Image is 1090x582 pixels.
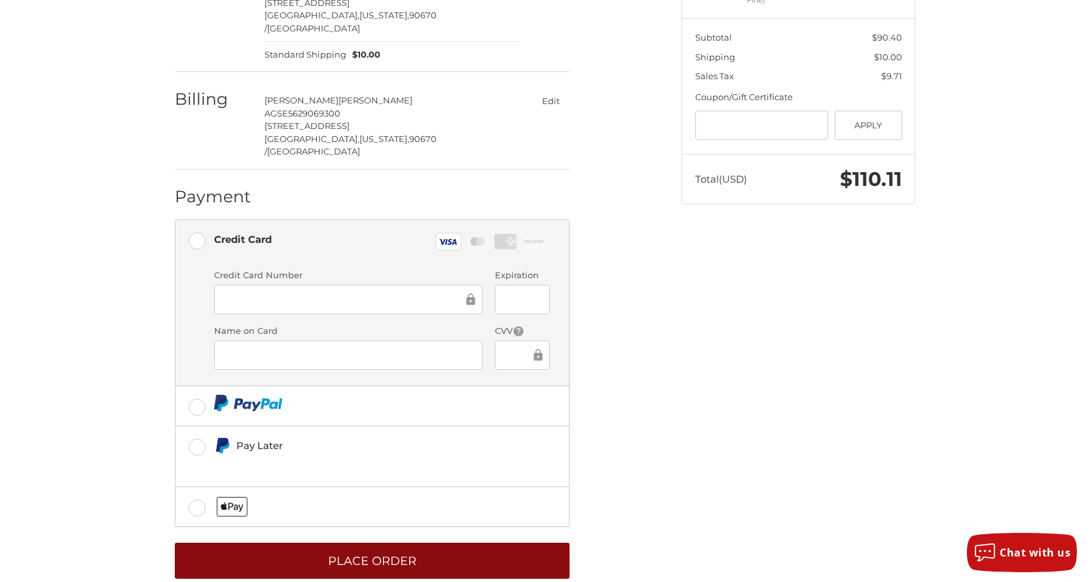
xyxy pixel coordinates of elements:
div: Coupon/Gift Certificate [695,91,902,104]
img: Pay Later icon [214,437,230,454]
span: [GEOGRAPHIC_DATA], [264,10,359,20]
div: Pay Later [236,435,479,456]
img: Applepay icon [217,497,247,517]
span: Total (USD) [695,173,747,185]
span: [US_STATE], [359,10,409,20]
button: Chat with us [967,533,1077,572]
button: Edit [532,91,570,110]
button: Place Order [175,543,570,579]
span: $9.71 [881,71,902,81]
label: CVV [495,325,549,338]
span: [PERSON_NAME] [338,95,412,105]
label: Expiration [495,269,549,282]
iframe: Secure Credit Card Frame - Credit Card Number [223,292,463,307]
label: Name on Card [214,325,482,338]
span: AGSE [264,108,288,118]
span: [STREET_ADDRESS] [264,120,350,131]
span: 90670 / [264,10,437,33]
button: Apply [835,111,902,140]
span: $10.00 [874,52,902,62]
iframe: Secure Credit Card Frame - Expiration Date [504,292,540,307]
input: Gift Certificate or Coupon Code [695,111,829,140]
span: [PERSON_NAME] [264,95,338,105]
span: [GEOGRAPHIC_DATA] [267,146,360,156]
div: Credit Card [214,228,272,250]
span: Subtotal [695,32,732,43]
label: Credit Card Number [214,269,482,282]
h2: Billing [175,89,251,109]
span: [US_STATE], [359,134,409,144]
span: $110.11 [840,167,902,191]
span: Shipping [695,52,735,62]
iframe: Secure Credit Card Frame - Cardholder Name [223,348,473,363]
iframe: PayPal Message 1 [214,459,480,471]
span: 5629069300 [288,108,340,118]
iframe: Secure Credit Card Frame - CVV [504,348,530,363]
span: Standard Shipping [264,48,346,62]
span: $90.40 [872,32,902,43]
span: [GEOGRAPHIC_DATA] [267,23,360,33]
img: PayPal icon [214,395,283,411]
span: Sales Tax [695,71,734,81]
span: Chat with us [1000,545,1070,560]
h2: Payment [175,187,251,207]
span: $10.00 [346,48,381,62]
span: [GEOGRAPHIC_DATA], [264,134,359,144]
